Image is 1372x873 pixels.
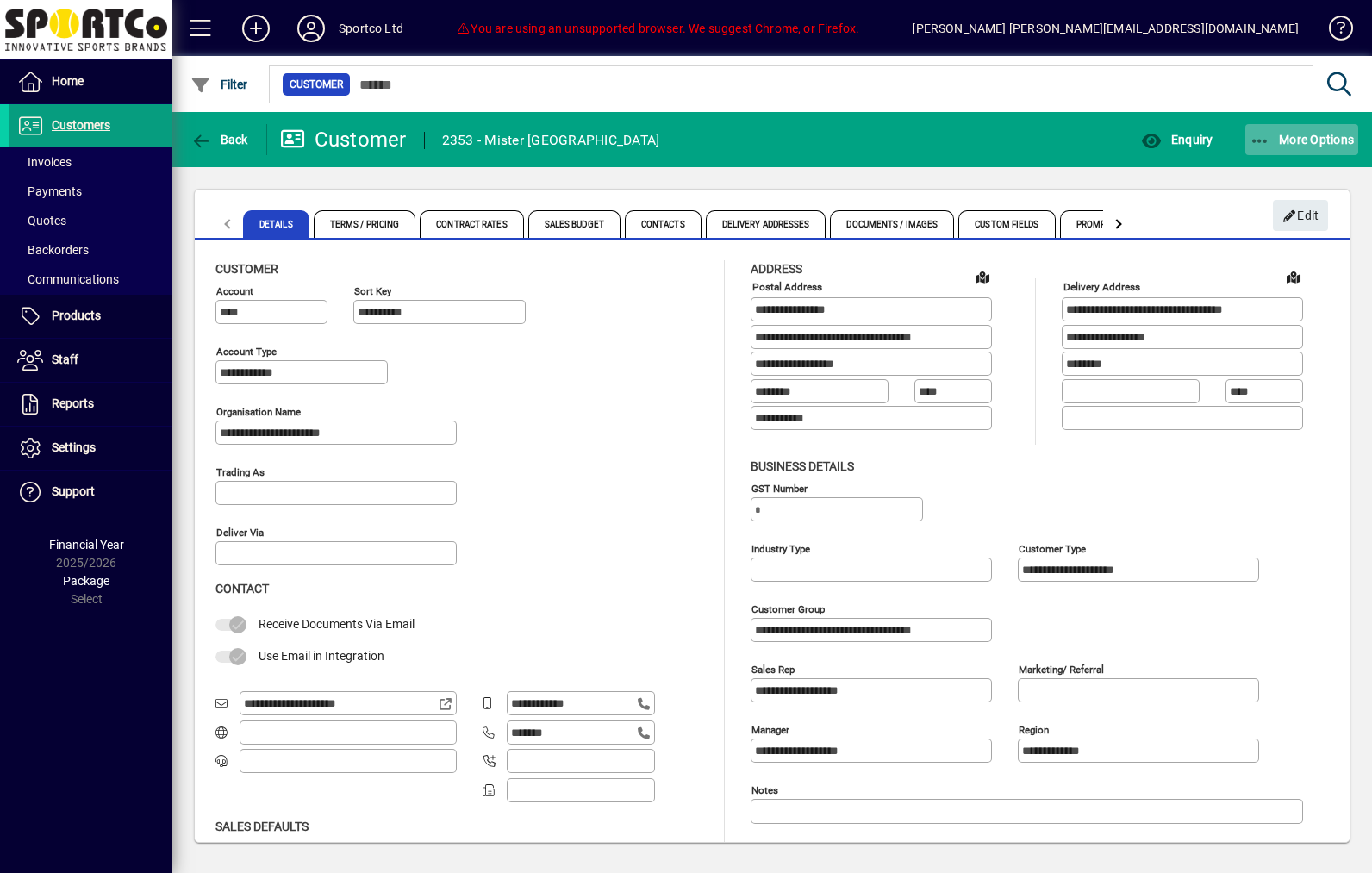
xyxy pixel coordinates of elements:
[1273,200,1328,231] button: Edit
[52,396,94,410] span: Reports
[751,542,810,554] mat-label: Industry type
[52,309,101,322] span: Products
[958,210,1055,238] span: Custom Fields
[1282,202,1319,230] span: Edit
[9,60,172,103] a: Home
[9,177,172,206] a: Payments
[456,22,859,35] span: You are using an unsupported browser. We suggest Chrome, or Firefox.
[52,74,84,88] span: Home
[17,155,72,169] span: Invoices
[63,574,109,588] span: Package
[190,78,248,91] span: Filter
[9,265,172,294] a: Communications
[172,124,267,155] app-page-header-button: Back
[751,459,854,473] span: Business details
[17,184,82,198] span: Payments
[216,285,253,297] mat-label: Account
[751,723,789,735] mat-label: Manager
[216,406,301,418] mat-label: Organisation name
[625,210,702,238] span: Contacts
[52,352,78,366] span: Staff
[1019,542,1086,554] mat-label: Customer type
[290,76,343,93] span: Customer
[215,820,309,833] span: Sales defaults
[186,124,253,155] button: Back
[1060,210,1133,238] span: Prompts
[912,15,1299,42] div: [PERSON_NAME] [PERSON_NAME][EMAIL_ADDRESS][DOMAIN_NAME]
[9,235,172,265] a: Backorders
[1316,3,1350,59] a: Knowledge Base
[9,383,172,426] a: Reports
[420,210,523,238] span: Contract Rates
[243,210,309,238] span: Details
[17,243,89,257] span: Backorders
[49,538,124,552] span: Financial Year
[9,427,172,470] a: Settings
[751,783,778,795] mat-label: Notes
[259,649,384,663] span: Use Email in Integration
[17,272,119,286] span: Communications
[751,262,802,276] span: Address
[186,69,253,100] button: Filter
[830,210,954,238] span: Documents / Images
[9,471,172,514] a: Support
[751,482,808,494] mat-label: GST Number
[9,339,172,382] a: Staff
[215,582,269,596] span: Contact
[528,210,621,238] span: Sales Budget
[1141,133,1213,147] span: Enquiry
[1019,663,1104,675] mat-label: Marketing/ Referral
[216,346,277,358] mat-label: Account Type
[9,295,172,338] a: Products
[1245,124,1359,155] button: More Options
[9,206,172,235] a: Quotes
[442,127,660,154] div: 2353 - Mister [GEOGRAPHIC_DATA]
[284,13,339,44] button: Profile
[706,210,826,238] span: Delivery Addresses
[259,617,415,631] span: Receive Documents Via Email
[9,147,172,177] a: Invoices
[216,466,265,478] mat-label: Trading as
[969,263,996,290] a: View on map
[216,527,264,539] mat-label: Deliver via
[1280,263,1307,290] a: View on map
[314,210,416,238] span: Terms / Pricing
[52,484,95,498] span: Support
[1250,133,1355,147] span: More Options
[751,663,795,675] mat-label: Sales rep
[190,133,248,147] span: Back
[17,214,66,228] span: Quotes
[228,13,284,44] button: Add
[1137,124,1217,155] button: Enquiry
[339,15,403,42] div: Sportco Ltd
[52,440,96,454] span: Settings
[52,118,110,132] span: Customers
[280,126,407,153] div: Customer
[1019,723,1049,735] mat-label: Region
[751,602,825,614] mat-label: Customer group
[354,285,391,297] mat-label: Sort key
[215,262,278,276] span: Customer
